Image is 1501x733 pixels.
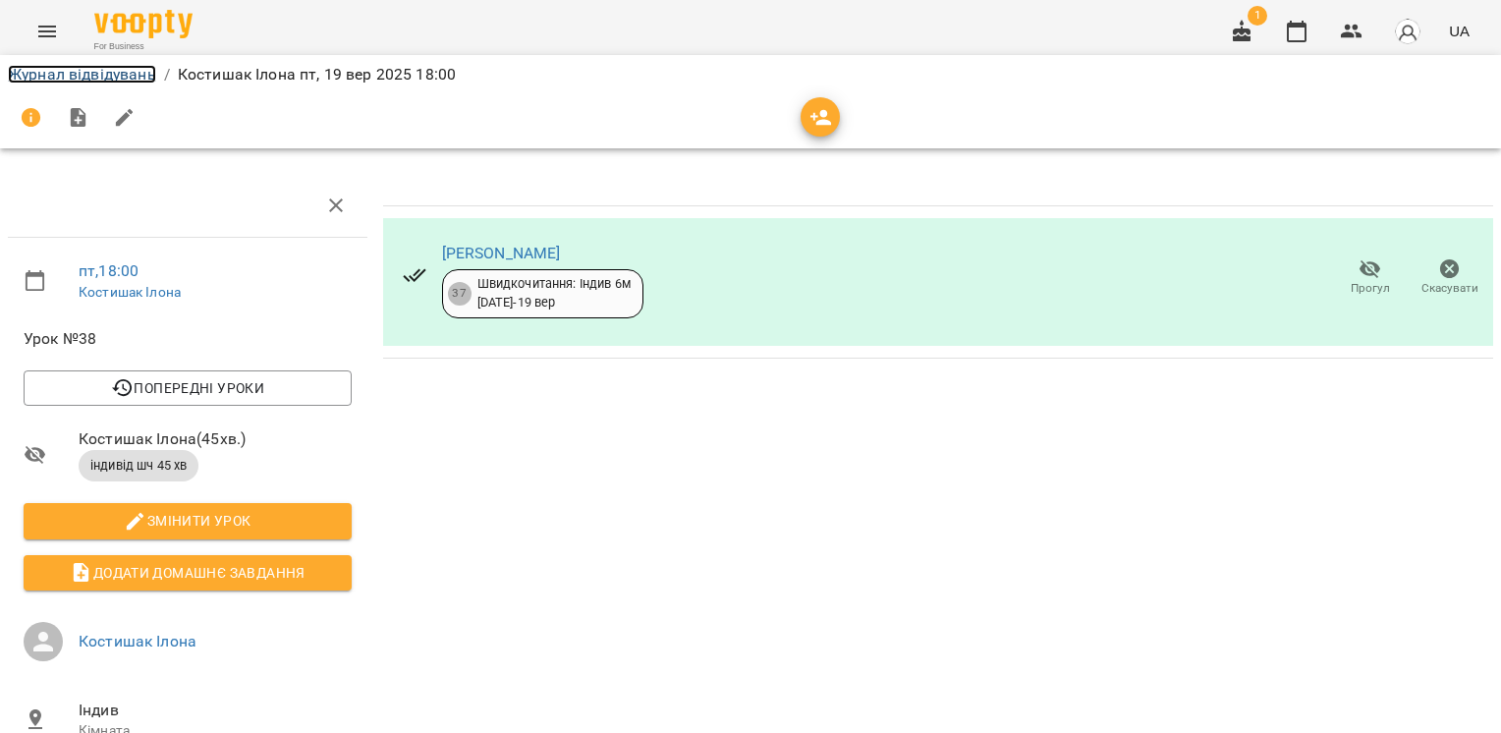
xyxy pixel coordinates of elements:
[79,632,196,650] a: Костишак Ілона
[79,261,139,280] a: пт , 18:00
[94,40,193,53] span: For Business
[1248,6,1267,26] span: 1
[1421,280,1478,297] span: Скасувати
[1441,13,1477,49] button: UA
[79,427,352,451] span: Костишак Ілона ( 45 хв. )
[1449,21,1470,41] span: UA
[24,503,352,538] button: Змінити урок
[442,244,561,262] a: [PERSON_NAME]
[79,457,198,475] span: індивід шч 45 хв
[1330,251,1410,306] button: Прогул
[39,376,336,400] span: Попередні уроки
[477,275,631,311] div: Швидкочитання: Індив 6м [DATE] - 19 вер
[39,561,336,585] span: Додати домашнє завдання
[39,509,336,533] span: Змінити урок
[1394,18,1421,45] img: avatar_s.png
[1410,251,1489,306] button: Скасувати
[24,370,352,406] button: Попередні уроки
[24,555,352,591] button: Додати домашнє завдання
[164,63,170,86] li: /
[24,8,71,55] button: Menu
[24,327,352,351] span: Урок №38
[79,699,352,722] span: Індив
[8,65,156,84] a: Журнал відвідувань
[79,284,181,300] a: Костишак Ілона
[8,63,1493,86] nav: breadcrumb
[94,10,193,38] img: Voopty Logo
[448,282,472,306] div: 37
[178,63,456,86] p: Костишак Ілона пт, 19 вер 2025 18:00
[1351,280,1390,297] span: Прогул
